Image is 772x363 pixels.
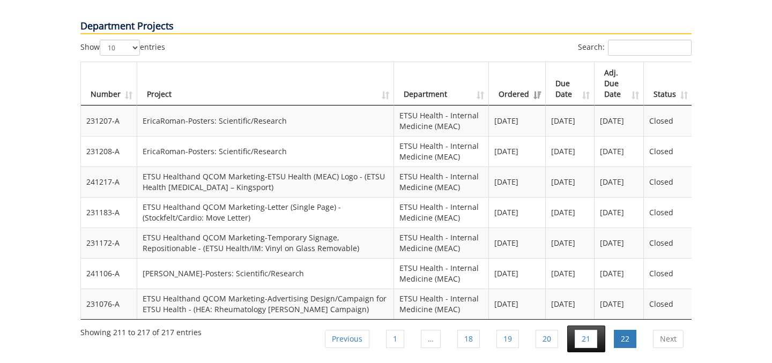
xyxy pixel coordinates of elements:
td: ETSU Healthand QCOM Marketing-ETSU Health (MEAC) Logo - (ETSU Health [MEDICAL_DATA] – Kingsport) [137,167,394,197]
td: ETSU Health - Internal Medicine (MEAC) [394,105,489,136]
select: Showentries [100,40,140,56]
input: Search: [608,40,692,56]
td: [DATE] [489,258,546,289]
td: EricaRoman-Posters: Scientific/Research [137,105,394,136]
th: Status: activate to sort column ascending [644,62,692,105]
td: ETSU Health - Internal Medicine (MEAC) [394,167,489,197]
a: 18 [457,330,480,348]
td: 231172-A [81,228,137,258]
td: [DATE] [546,197,595,228]
td: ETSU Health - Internal Medicine (MEAC) [394,197,489,228]
td: [DATE] [546,105,595,136]
th: Due Date: activate to sort column ascending [546,62,595,105]
a: 19 [496,330,519,348]
td: ETSU Healthand QCOM Marketing-Advertising Design/Campaign for ETSU Health - (HEA: Rheumatology [P... [137,289,394,319]
td: Closed [644,167,692,197]
td: [DATE] [489,228,546,258]
label: Search: [578,40,692,56]
td: [DATE] [489,289,546,319]
div: Showing 211 to 217 of 217 entries [80,323,202,338]
th: Department: activate to sort column ascending [394,62,489,105]
td: [DATE] [546,167,595,197]
td: [DATE] [489,197,546,228]
p: Department Projects [80,19,692,34]
td: Closed [644,289,692,319]
td: [PERSON_NAME]-Posters: Scientific/Research [137,258,394,289]
a: 22 [614,330,636,348]
td: Closed [644,197,692,228]
th: Number: activate to sort column ascending [81,62,137,105]
td: [DATE] [595,105,644,136]
td: ETSU Health - Internal Medicine (MEAC) [394,258,489,289]
label: Show entries [80,40,165,56]
a: Next [653,330,684,348]
td: EricaRoman-Posters: Scientific/Research [137,136,394,167]
td: ETSU Health - Internal Medicine (MEAC) [394,136,489,167]
td: 231207-A [81,105,137,136]
a: 20 [536,330,558,348]
td: Closed [644,228,692,258]
td: [DATE] [595,228,644,258]
a: 21 [575,330,597,348]
th: Ordered: activate to sort column ascending [489,62,546,105]
td: [DATE] [595,167,644,197]
td: Closed [644,136,692,167]
td: [DATE] [595,289,644,319]
a: … [421,330,441,348]
td: Closed [644,258,692,289]
a: 1 [386,330,404,348]
td: 241217-A [81,167,137,197]
td: [DATE] [546,136,595,167]
td: [DATE] [595,258,644,289]
td: 241106-A [81,258,137,289]
td: 231208-A [81,136,137,167]
td: ETSU Healthand QCOM Marketing-Letter (Single Page) - (Stockfelt/Cardio: Move Letter) [137,197,394,228]
td: [DATE] [489,105,546,136]
td: ETSU Healthand QCOM Marketing-Temporary Signage, Repositionable - (ETSU Health/IM: Vinyl on Glass... [137,228,394,258]
td: 231183-A [81,197,137,228]
td: ETSU Health - Internal Medicine (MEAC) [394,289,489,319]
td: Closed [644,105,692,136]
td: [DATE] [595,197,644,228]
td: [DATE] [595,136,644,167]
td: [DATE] [546,228,595,258]
td: [DATE] [546,289,595,319]
th: Project: activate to sort column ascending [137,62,394,105]
td: [DATE] [489,136,546,167]
th: Adj. Due Date: activate to sort column ascending [595,62,644,105]
td: 231076-A [81,289,137,319]
td: [DATE] [489,167,546,197]
td: ETSU Health - Internal Medicine (MEAC) [394,228,489,258]
a: Previous [325,330,369,348]
td: [DATE] [546,258,595,289]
